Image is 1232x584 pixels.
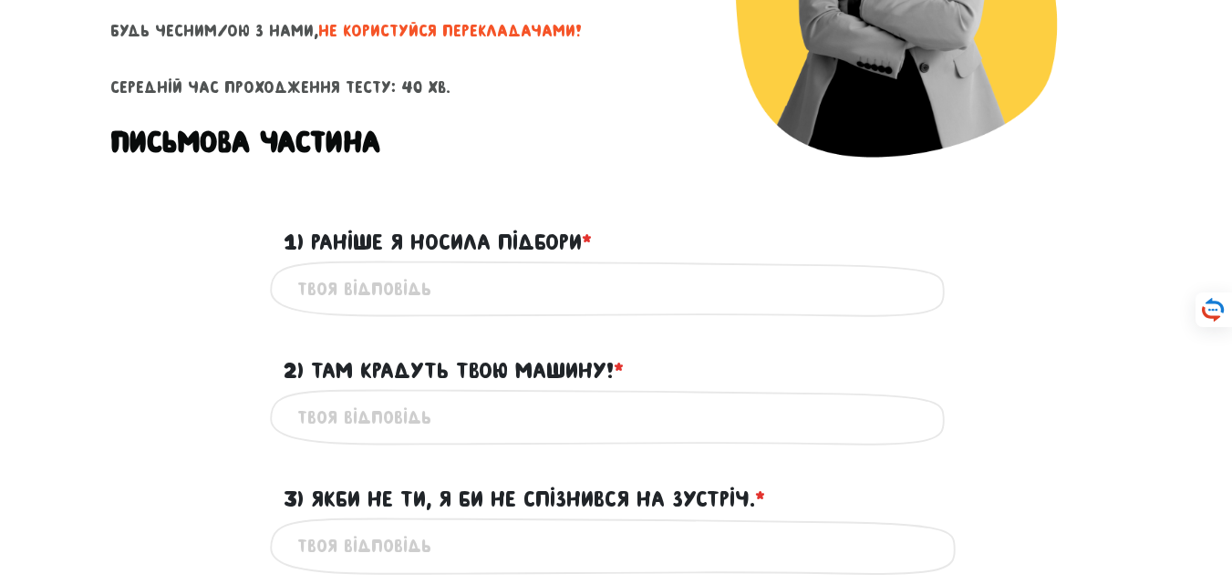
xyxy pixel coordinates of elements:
[297,397,936,438] input: Твоя відповідь
[297,526,936,567] input: Твоя відповідь
[284,225,592,260] label: 1) Раніше я носила підбори
[110,124,380,160] h3: Письмова частина
[284,353,624,388] label: 2) Там крадуть твою машину!
[284,482,765,517] label: 3) Якби не ти, я би не спізнився на зустріч.
[318,22,582,40] span: не користуйся перекладачами!
[297,269,936,310] input: Твоя відповідь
